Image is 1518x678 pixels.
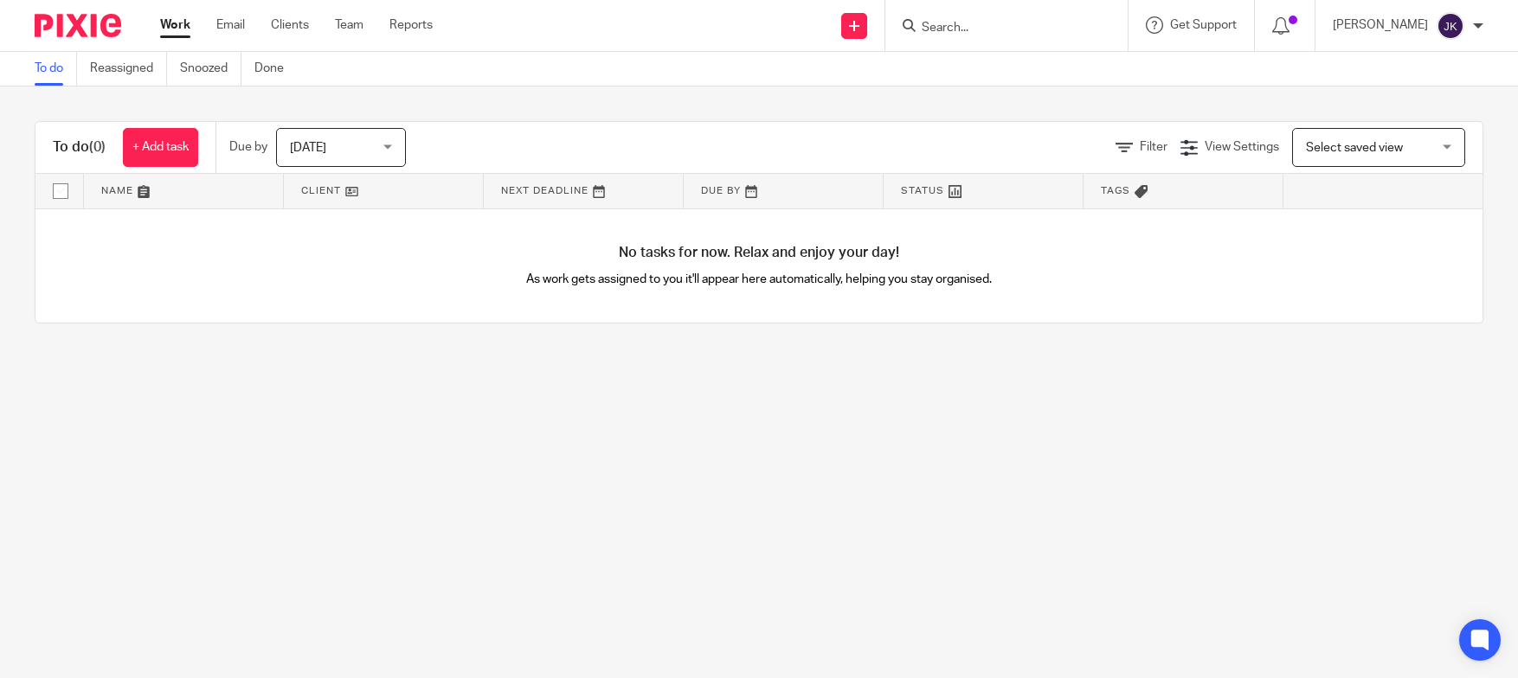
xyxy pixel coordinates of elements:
input: Search [920,21,1076,36]
a: Snoozed [180,52,241,86]
img: Pixie [35,14,121,37]
a: Team [335,16,363,34]
h1: To do [53,138,106,157]
span: Select saved view [1306,142,1403,154]
a: + Add task [123,128,198,167]
h4: No tasks for now. Relax and enjoy your day! [35,244,1483,262]
span: Tags [1101,186,1130,195]
a: Work [160,16,190,34]
span: (0) [89,140,106,154]
p: As work gets assigned to you it'll appear here automatically, helping you stay organised. [397,271,1121,288]
span: View Settings [1205,141,1279,153]
p: Due by [229,138,267,156]
p: [PERSON_NAME] [1333,16,1428,34]
a: Email [216,16,245,34]
img: svg%3E [1437,12,1464,40]
a: To do [35,52,77,86]
a: Reports [389,16,433,34]
a: Done [254,52,297,86]
a: Clients [271,16,309,34]
span: Get Support [1170,19,1237,31]
span: [DATE] [290,142,326,154]
span: Filter [1140,141,1167,153]
a: Reassigned [90,52,167,86]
